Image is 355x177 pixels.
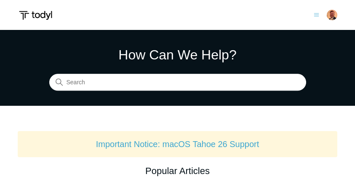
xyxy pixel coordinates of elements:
h1: How Can We Help? [49,45,306,65]
a: Important Notice: macOS Tahoe 26 Support [96,139,259,149]
img: Todyl Support Center Help Center home page [18,8,53,23]
input: Search [49,74,306,91]
button: Toggle navigation menu [314,11,319,18]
